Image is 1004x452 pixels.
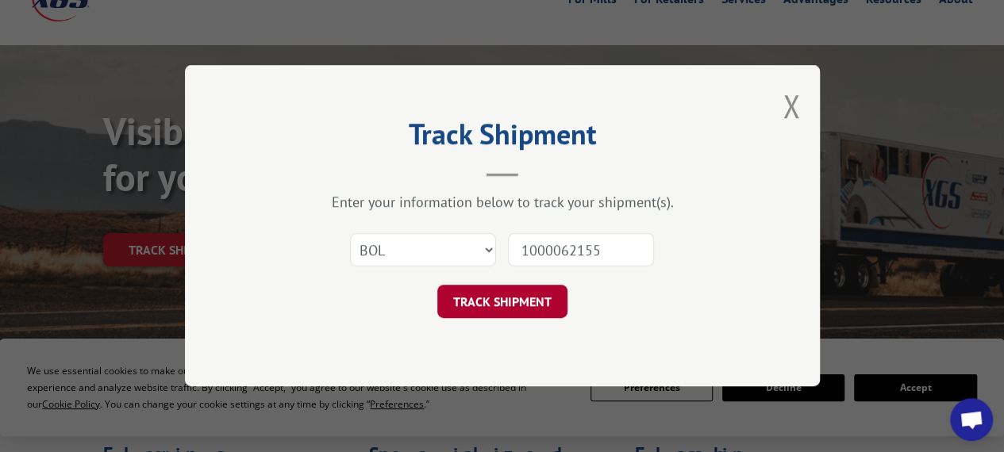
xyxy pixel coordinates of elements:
[437,285,567,319] button: TRACK SHIPMENT
[264,123,740,153] h2: Track Shipment
[508,234,654,267] input: Number(s)
[783,85,800,127] button: Close modal
[264,193,740,212] div: Enter your information below to track your shipment(s).
[950,398,993,441] div: Open chat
